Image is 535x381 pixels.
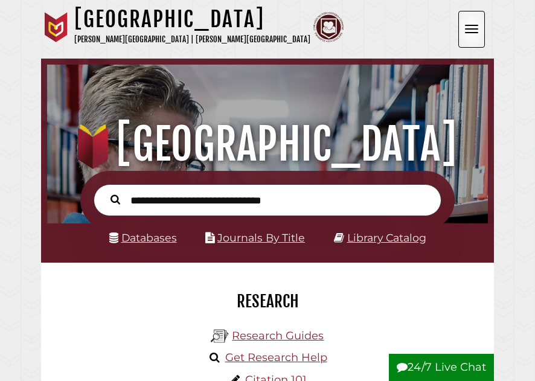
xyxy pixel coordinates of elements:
p: [PERSON_NAME][GEOGRAPHIC_DATA] | [PERSON_NAME][GEOGRAPHIC_DATA] [74,33,310,46]
img: Hekman Library Logo [211,327,229,345]
a: Databases [109,231,177,244]
i: Search [111,194,120,205]
h1: [GEOGRAPHIC_DATA] [55,118,479,171]
a: Journals By Title [217,231,305,244]
img: Calvin Theological Seminary [313,12,344,42]
button: Open the menu [458,11,485,48]
img: Calvin University [41,12,71,42]
button: Search [104,191,126,207]
a: Get Research Help [225,351,327,364]
a: Research Guides [232,329,324,342]
h2: Research [50,291,485,312]
h1: [GEOGRAPHIC_DATA] [74,6,310,33]
a: Library Catalog [347,231,426,244]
